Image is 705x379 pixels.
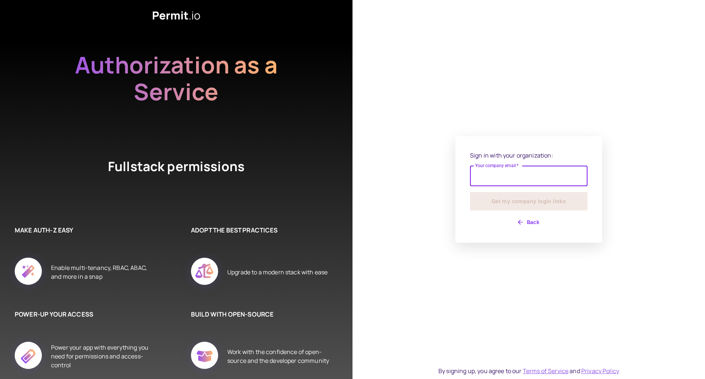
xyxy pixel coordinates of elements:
[191,225,330,235] h6: ADOPT THE BEST PRACTICES
[15,225,154,235] h6: MAKE AUTH-Z EASY
[438,367,619,375] div: By signing up, you agree to our and
[227,333,330,379] div: Work with the confidence of open-source and the developer community
[581,367,619,375] a: Privacy Policy
[470,151,587,160] p: Sign in with your organization:
[15,310,154,319] h6: POWER-UP YOUR ACCESS
[51,249,154,295] div: Enable multi-tenancy, RBAC, ABAC, and more in a snap
[470,216,587,228] button: Back
[475,162,519,169] label: Your company email
[470,192,587,210] button: Get my company login links
[227,249,328,295] div: Upgrade to a modern stack with ease
[523,367,568,375] a: Terms of Service
[191,310,330,319] h6: BUILD WITH OPEN-SOURCE
[51,333,154,379] div: Power your app with everything you need for permissions and access-control
[51,51,301,121] h2: Authorization as a Service
[81,158,272,196] h4: Fullstack permissions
